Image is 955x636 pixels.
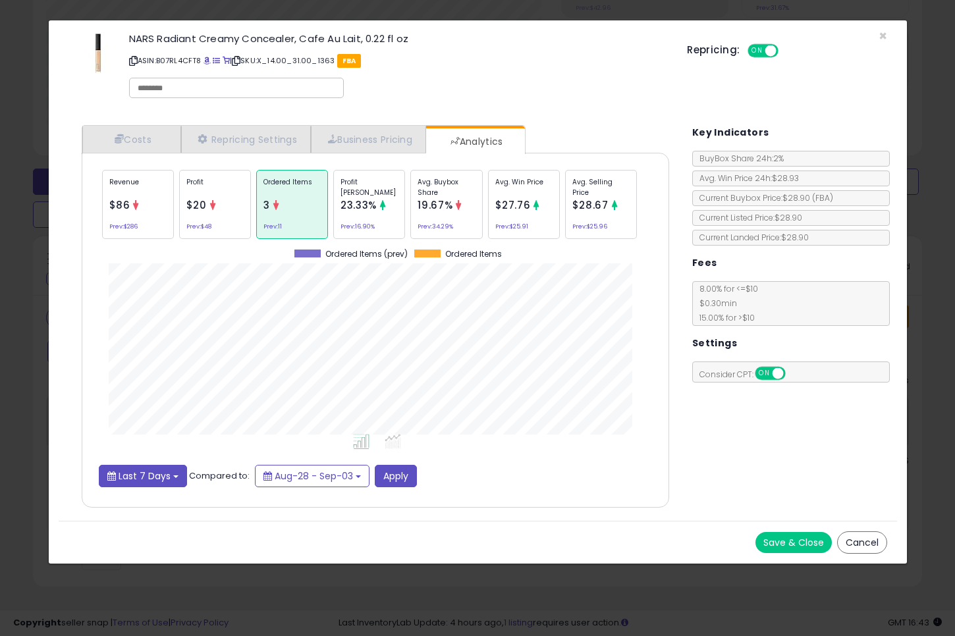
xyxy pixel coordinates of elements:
[129,50,668,71] p: ASIN: B07RL4CFT8 | SKU: X_14.00_31.00_1363
[783,368,804,379] span: OFF
[341,177,398,197] p: Profit [PERSON_NAME]
[109,198,130,212] span: $86
[375,465,417,487] button: Apply
[341,198,377,212] span: 23.33%
[119,469,171,483] span: Last 7 Days
[263,198,270,212] span: 3
[812,192,833,203] span: ( FBA )
[109,225,138,228] small: Prev: $286
[693,232,809,243] span: Current Landed Price: $28.90
[109,177,167,197] p: Revenue
[693,283,758,323] span: 8.00 % for <= $10
[693,192,833,203] span: Current Buybox Price:
[755,532,832,553] button: Save & Close
[263,177,321,197] p: Ordered Items
[782,192,833,203] span: $28.90
[693,298,737,309] span: $0.30 min
[693,312,755,323] span: 15.00 % for > $10
[186,177,244,197] p: Profit
[78,34,118,73] img: 213Cv6EmmwL._SL60_.jpg
[426,128,524,155] a: Analytics
[337,54,362,68] span: FBA
[204,55,211,66] a: BuyBox page
[495,198,531,212] span: $27.76
[693,212,802,223] span: Current Listed Price: $28.90
[692,124,769,141] h5: Key Indicators
[756,368,773,379] span: ON
[418,177,475,197] p: Avg. Buybox Share
[82,126,181,153] a: Costs
[263,225,282,228] small: Prev: 11
[693,369,803,380] span: Consider CPT:
[341,225,375,228] small: Prev: 16.90%
[129,34,668,43] h3: NARS Radiant Creamy Concealer, Cafe Au Lait, 0.22 fl oz
[495,225,528,228] small: Prev: $25.91
[223,55,230,66] a: Your listing only
[692,255,717,271] h5: Fees
[687,45,740,55] h5: Repricing:
[777,45,798,57] span: OFF
[186,225,211,228] small: Prev: $48
[189,469,250,481] span: Compared to:
[325,250,408,259] span: Ordered Items (prev)
[837,531,887,554] button: Cancel
[879,26,887,45] span: ×
[572,177,630,197] p: Avg. Selling Price
[572,225,607,228] small: Prev: $25.96
[692,335,737,352] h5: Settings
[181,126,312,153] a: Repricing Settings
[693,153,784,164] span: BuyBox Share 24h: 2%
[418,198,452,212] span: 19.67%
[213,55,220,66] a: All offer listings
[750,45,766,57] span: ON
[311,126,426,153] a: Business Pricing
[418,225,453,228] small: Prev: 34.29%
[445,250,502,259] span: Ordered Items
[693,172,799,184] span: Avg. Win Price 24h: $28.93
[275,469,353,483] span: Aug-28 - Sep-03
[186,198,207,212] span: $20
[572,198,609,212] span: $28.67
[495,177,553,197] p: Avg. Win Price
